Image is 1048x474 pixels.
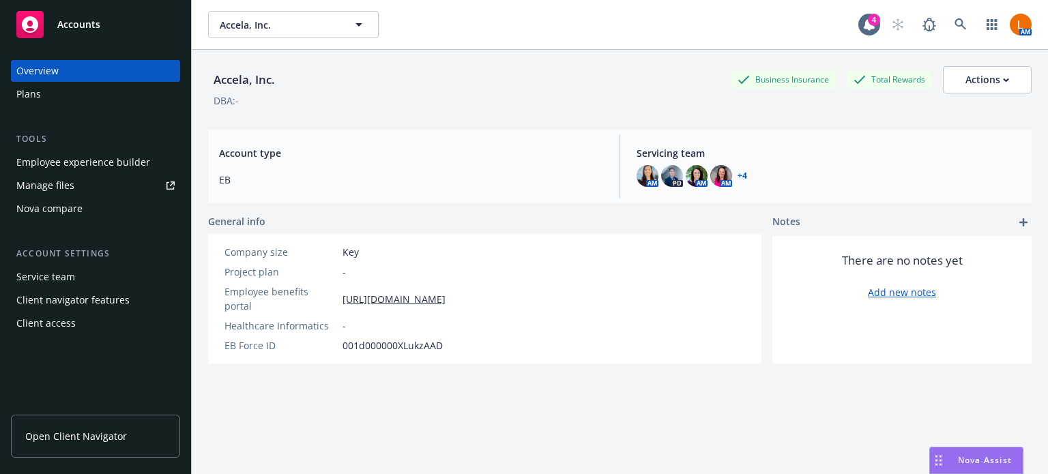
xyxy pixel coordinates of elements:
[978,11,1006,38] a: Switch app
[11,198,180,220] a: Nova compare
[731,71,836,88] div: Business Insurance
[965,67,1009,93] div: Actions
[11,132,180,146] div: Tools
[686,165,708,187] img: photo
[637,146,1021,160] span: Servicing team
[11,60,180,82] a: Overview
[930,447,947,473] div: Drag to move
[637,165,658,187] img: photo
[219,173,603,187] span: EB
[57,19,100,30] span: Accounts
[208,214,265,228] span: General info
[738,172,747,180] a: +4
[842,252,963,269] span: There are no notes yet
[16,289,130,311] div: Client navigator features
[220,18,338,32] span: Accela, Inc.
[219,146,603,160] span: Account type
[11,289,180,311] a: Client navigator features
[847,71,932,88] div: Total Rewards
[772,214,800,231] span: Notes
[224,265,337,279] div: Project plan
[224,319,337,333] div: Healthcare Informatics
[343,338,443,353] span: 001d000000XLukzAAD
[943,66,1032,93] button: Actions
[208,71,280,89] div: Accela, Inc.
[224,338,337,353] div: EB Force ID
[11,312,180,334] a: Client access
[16,175,74,196] div: Manage files
[947,11,974,38] a: Search
[16,151,150,173] div: Employee experience builder
[16,312,76,334] div: Client access
[16,266,75,288] div: Service team
[11,266,180,288] a: Service team
[916,11,943,38] a: Report a Bug
[343,265,346,279] span: -
[11,5,180,44] a: Accounts
[11,83,180,105] a: Plans
[16,198,83,220] div: Nova compare
[11,247,180,261] div: Account settings
[224,284,337,313] div: Employee benefits portal
[1010,14,1032,35] img: photo
[1015,214,1032,231] a: add
[929,447,1023,474] button: Nova Assist
[208,11,379,38] button: Accela, Inc.
[343,319,346,333] span: -
[343,245,359,259] span: Key
[11,175,180,196] a: Manage files
[11,151,180,173] a: Employee experience builder
[868,285,936,299] a: Add new notes
[868,14,880,26] div: 4
[343,292,446,306] a: [URL][DOMAIN_NAME]
[661,165,683,187] img: photo
[16,83,41,105] div: Plans
[958,454,1012,466] span: Nova Assist
[224,245,337,259] div: Company size
[884,11,912,38] a: Start snowing
[710,165,732,187] img: photo
[25,429,127,443] span: Open Client Navigator
[16,60,59,82] div: Overview
[214,93,239,108] div: DBA: -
